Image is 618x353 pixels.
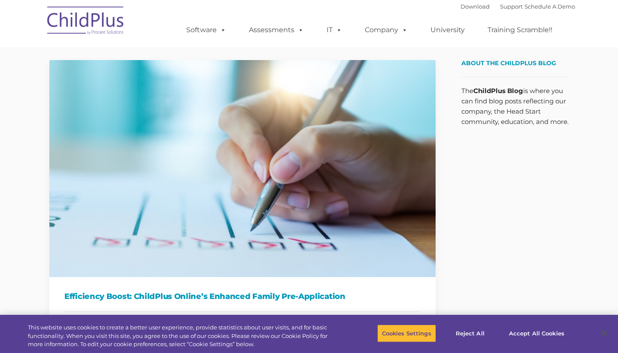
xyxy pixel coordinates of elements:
[461,59,556,67] span: About the ChildPlus Blog
[356,21,416,39] a: Company
[64,290,421,303] h1: Efficiency Boost: ChildPlus Online’s Enhanced Family Pre-Application
[595,324,614,343] button: Close
[460,3,575,10] font: |
[318,21,351,39] a: IT
[422,21,473,39] a: University
[460,3,490,10] a: Download
[504,324,569,342] button: Accept All Cookies
[240,21,312,39] a: Assessments
[461,86,569,127] p: The is where you can find blog posts reflecting our company, the Head Start community, education,...
[49,60,436,277] img: Efficiency Boost: ChildPlus Online's Enhanced Family Pre-Application Process - Streamlining Appli...
[43,0,129,43] img: ChildPlus by Procare Solutions
[479,21,561,39] a: Training Scramble!!
[500,3,523,10] a: Support
[178,21,235,39] a: Software
[443,324,497,342] button: Reject All
[473,87,523,95] strong: ChildPlus Blog
[377,324,436,342] button: Cookies Settings
[524,3,575,10] a: Schedule A Demo
[28,323,340,349] div: This website uses cookies to create a better user experience, provide statistics about user visit...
